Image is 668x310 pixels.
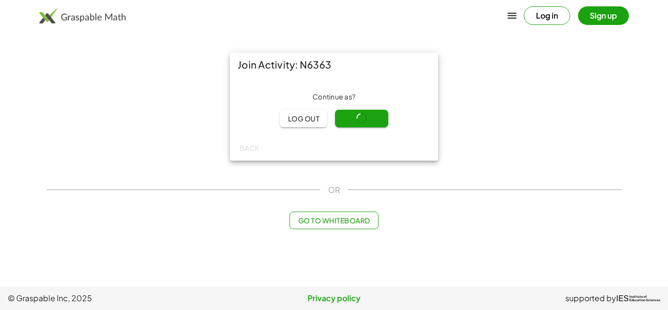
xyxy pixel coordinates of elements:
[524,6,570,25] button: Log in
[289,212,378,229] button: Go to Whiteboard
[629,295,660,302] span: Institute of Education Sciences
[565,292,616,304] span: supported by
[230,53,438,76] div: Join Activity: N6363
[8,292,225,304] span: © Graspable Inc, 2025
[298,216,370,225] span: Go to Whiteboard
[616,292,660,304] a: IESInstitute ofEducation Sciences
[238,92,430,102] div: Continue as ?
[578,6,629,25] button: Sign up
[288,114,319,123] span: Log out
[280,110,327,127] button: Log out
[328,184,340,196] span: OR
[616,294,629,303] span: IES
[225,292,443,304] a: Privacy policy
